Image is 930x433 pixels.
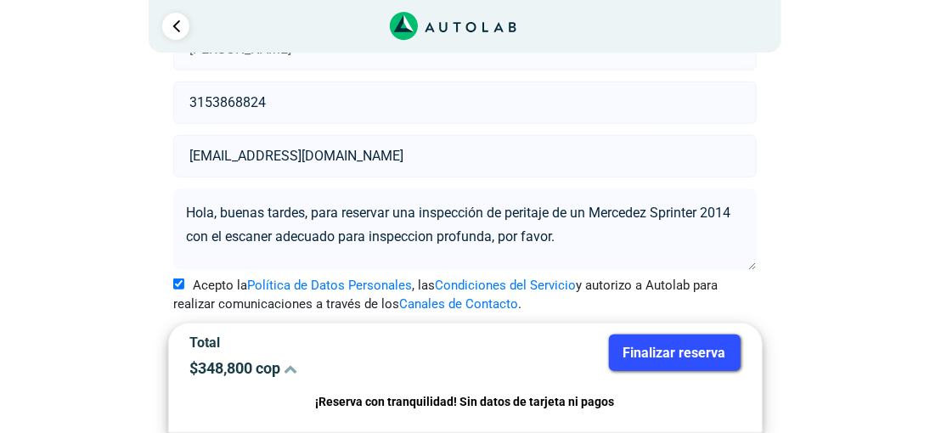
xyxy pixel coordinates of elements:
input: Correo electrónico [173,135,757,177]
input: Celular [173,82,757,124]
a: Canales de Contacto [399,296,518,312]
button: Finalizar reserva [609,335,741,371]
label: Acepto la , las y autorizo a Autolab para realizar comunicaciones a través de los . [173,276,757,314]
a: Link al sitio de autolab [390,17,516,33]
p: Total [190,335,453,351]
a: Condiciones del Servicio [435,278,576,293]
input: Acepto laPolítica de Datos Personales, lasCondiciones del Servicioy autorizo a Autolab para reali... [173,278,184,290]
p: $ 348,800 cop [190,359,453,377]
a: Ir al paso anterior [162,13,189,40]
a: Política de Datos Personales [247,278,412,293]
p: ¡Reserva con tranquilidad! Sin datos de tarjeta ni pagos [190,392,741,412]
